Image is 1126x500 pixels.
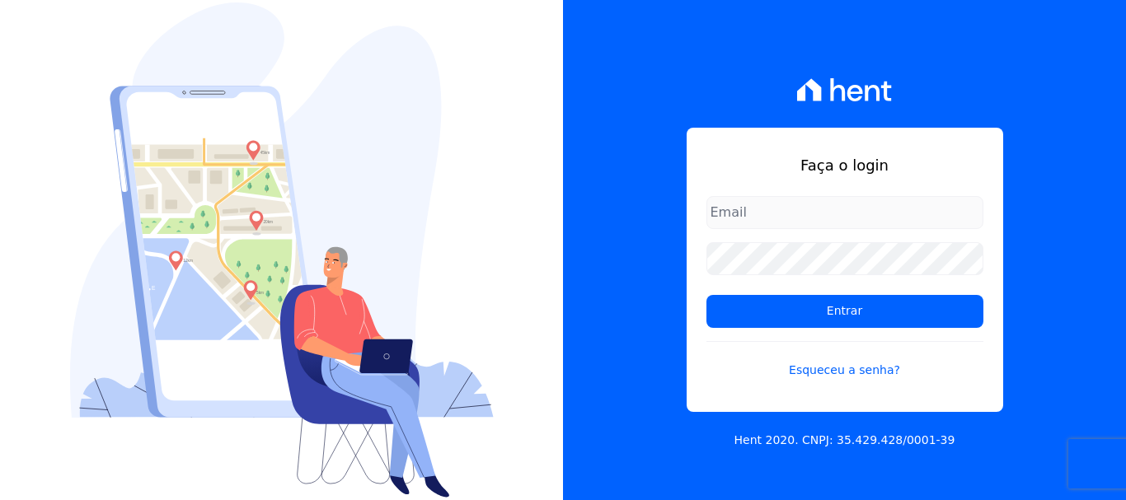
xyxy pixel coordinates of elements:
[706,295,983,328] input: Entrar
[70,2,494,498] img: Login
[706,154,983,176] h1: Faça o login
[706,196,983,229] input: Email
[706,341,983,379] a: Esqueceu a senha?
[734,432,955,449] p: Hent 2020. CNPJ: 35.429.428/0001-39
